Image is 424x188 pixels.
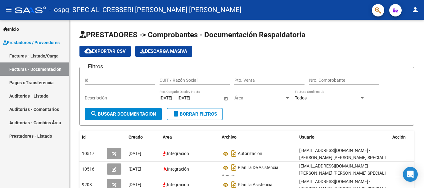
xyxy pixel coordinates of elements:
span: Integración [167,151,189,156]
mat-icon: cloud_download [84,47,92,55]
button: Borrar Filtros [167,108,223,120]
span: 10516 [82,167,94,172]
datatable-header-cell: Creado [126,131,160,144]
button: Exportar CSV [79,46,131,57]
span: Autorizacion [238,151,262,156]
span: [EMAIL_ADDRESS][DOMAIN_NAME] - [PERSON_NAME] [PERSON_NAME] SPECIALI CRESSERI [299,148,386,167]
span: Integración [167,182,189,187]
h3: Filtros [85,62,106,71]
span: Inicio [3,26,19,33]
span: Integración [167,167,189,172]
i: Descargar documento [230,149,238,158]
span: Planilla De Asistencia Agosto. [222,165,278,179]
span: [EMAIL_ADDRESS][DOMAIN_NAME] - [PERSON_NAME] [PERSON_NAME] SPECIALI CRESSERI [299,163,386,183]
button: Open calendar [223,95,229,102]
span: Borrar Filtros [172,111,217,117]
datatable-header-cell: Id [79,131,104,144]
span: Área [234,95,285,101]
span: PRESTADORES -> Comprobantes - Documentación Respaldatoria [79,30,305,39]
span: 10517 [82,151,94,156]
datatable-header-cell: Usuario [297,131,390,144]
datatable-header-cell: Archivo [219,131,297,144]
span: Archivo [222,135,237,140]
datatable-header-cell: Area [160,131,219,144]
button: Buscar Documentacion [85,108,162,120]
datatable-header-cell: Acción [390,131,421,144]
span: Creado [129,135,143,140]
span: [DATE] [129,151,141,156]
mat-icon: person [412,6,419,13]
span: - ospg [49,3,69,17]
span: [DATE] [129,182,141,187]
span: Buscar Documentacion [90,111,156,117]
span: Descarga Masiva [140,48,187,54]
span: Exportar CSV [84,48,126,54]
span: - SPECIALI CRESSERI [PERSON_NAME] [PERSON_NAME] [69,3,241,17]
mat-icon: menu [5,6,12,13]
span: Planilla Asistencia [238,182,273,187]
div: Open Intercom Messenger [403,167,418,182]
input: Fecha inicio [160,95,172,101]
span: Acción [392,135,406,140]
span: Id [82,135,86,140]
span: Todos [295,95,307,100]
span: Usuario [299,135,314,140]
app-download-masive: Descarga masiva de comprobantes (adjuntos) [135,46,192,57]
mat-icon: search [90,110,98,117]
i: Descargar documento [230,163,238,172]
span: [DATE] [129,167,141,172]
span: Area [163,135,172,140]
span: 9208 [82,182,92,187]
span: – [174,95,176,101]
button: Descarga Masiva [135,46,192,57]
mat-icon: delete [172,110,180,117]
input: Fecha fin [178,95,208,101]
span: Prestadores / Proveedores [3,39,60,46]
